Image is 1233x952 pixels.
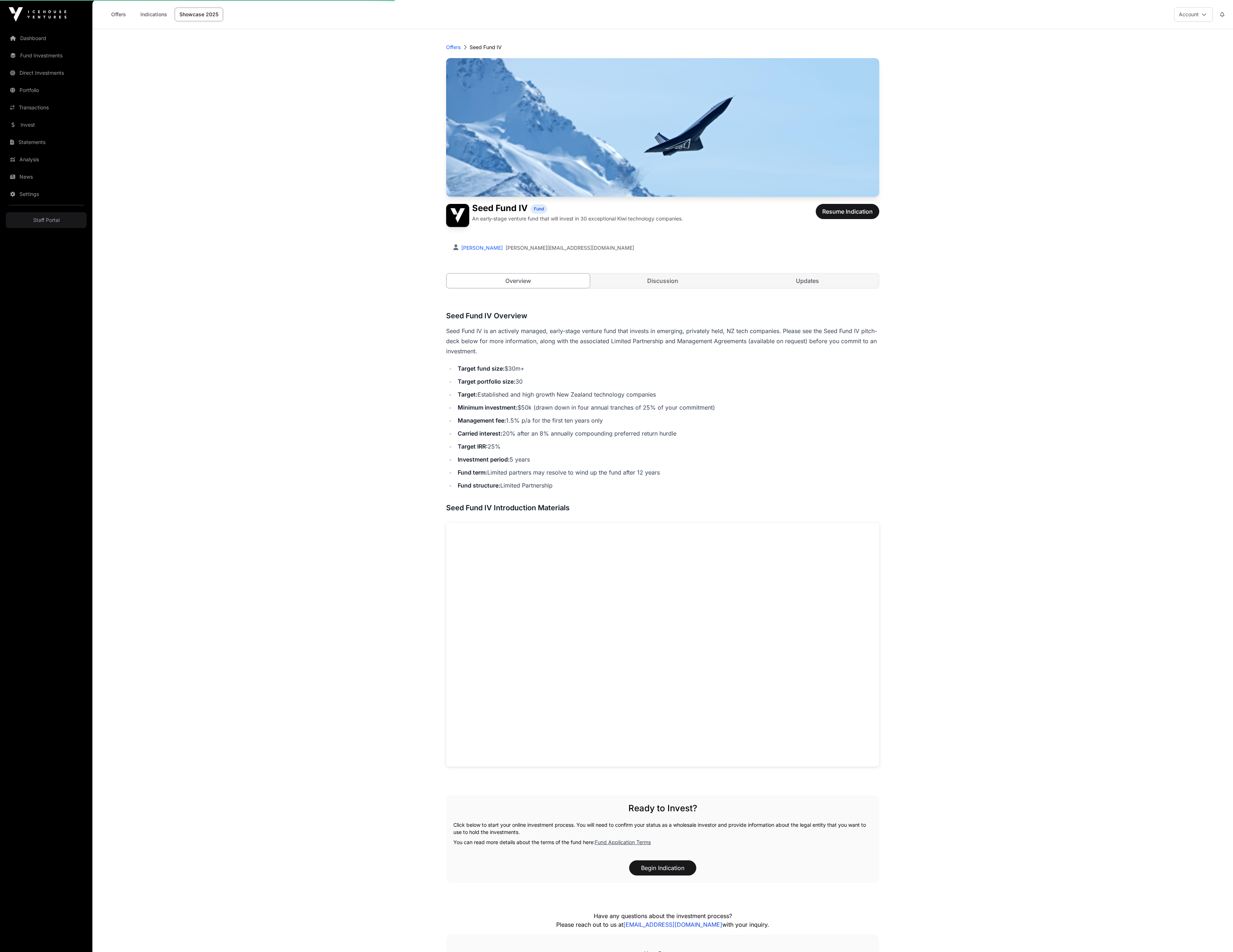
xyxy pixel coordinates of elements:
[822,207,873,216] span: Resume Indication
[1197,917,1233,952] iframe: Chat Widget
[6,186,87,202] a: Settings
[1174,7,1213,22] button: Account
[6,100,87,115] a: Transactions
[446,274,879,288] nav: Tabs
[6,48,87,64] a: Fund Investments
[446,502,879,514] h3: Seed Fund IV Introduction Materials
[458,469,487,476] strong: Fund term:
[500,912,825,929] p: Have any questions about the investment process? Please reach out to us at with your inquiry.
[175,8,223,21] a: Showcase 2025
[623,921,722,928] a: [EMAIL_ADDRESS][DOMAIN_NAME]
[456,376,879,387] li: 30
[6,30,87,46] a: Dashboard
[446,326,879,356] p: Seed Fund IV is an actively managed, early-stage venture fund that invests in emerging, privately...
[458,443,488,450] strong: Target IRR:
[6,134,87,150] a: Statements
[458,456,510,463] strong: Investment period:
[6,169,87,185] a: News
[458,365,505,372] strong: Target fund size:
[6,65,87,81] a: Direct Investments
[595,839,651,845] a: Fund Application Terms
[458,482,500,489] strong: Fund structure:
[9,7,66,22] img: Icehouse Ventures Logo
[736,274,879,288] a: Updates
[6,117,87,133] a: Invest
[6,212,87,228] a: Staff Portal
[629,860,696,875] button: Begin Indication
[458,378,515,385] strong: Target portfolio size:
[456,480,879,490] li: Limited Partnership
[534,206,544,212] span: Fund
[446,44,461,51] a: Offers
[136,8,172,21] a: Indications
[456,415,879,425] li: 1.5% p/a for the first ten years only
[456,441,879,451] li: 25%
[460,245,503,251] a: [PERSON_NAME]
[458,391,478,398] strong: Target:
[470,44,502,51] p: Seed Fund IV
[506,244,634,252] a: [PERSON_NAME][EMAIL_ADDRESS][DOMAIN_NAME]
[104,8,133,21] a: Offers
[446,310,879,322] h3: Seed Fund IV Overview
[453,821,872,836] p: Click below to start your online investment process. You will need to confirm your status as a wh...
[456,363,879,374] li: $30m+
[816,211,879,218] a: Resume Indication
[446,204,469,227] img: Seed Fund IV
[458,430,502,437] strong: Carried interest:
[6,82,87,98] a: Portfolio
[453,803,872,814] h2: Ready to Invest?
[456,454,879,464] li: 5 years
[458,417,506,424] strong: Management fee:
[456,389,879,399] li: Established and high growth New Zealand technology companies
[456,428,879,438] li: 20% after an 8% annually compounding preferred return hurdle
[453,839,872,846] p: You can read more details about the terms of the fund here:
[6,152,87,167] a: Analysis
[591,274,735,288] a: Discussion
[446,273,590,288] a: Overview
[456,467,879,477] li: Limited partners may resolve to wind up the fund after 12 years
[458,404,518,411] strong: Minimum investment:
[472,215,683,222] p: An early-stage venture fund that will invest in 30 exceptional Kiwi technology companies.
[456,402,879,412] li: $50k (drawn down in four annual tranches of 25% of your commitment)
[472,204,528,214] h1: Seed Fund IV
[816,204,879,219] button: Resume Indication
[446,58,879,197] img: Seed Fund IV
